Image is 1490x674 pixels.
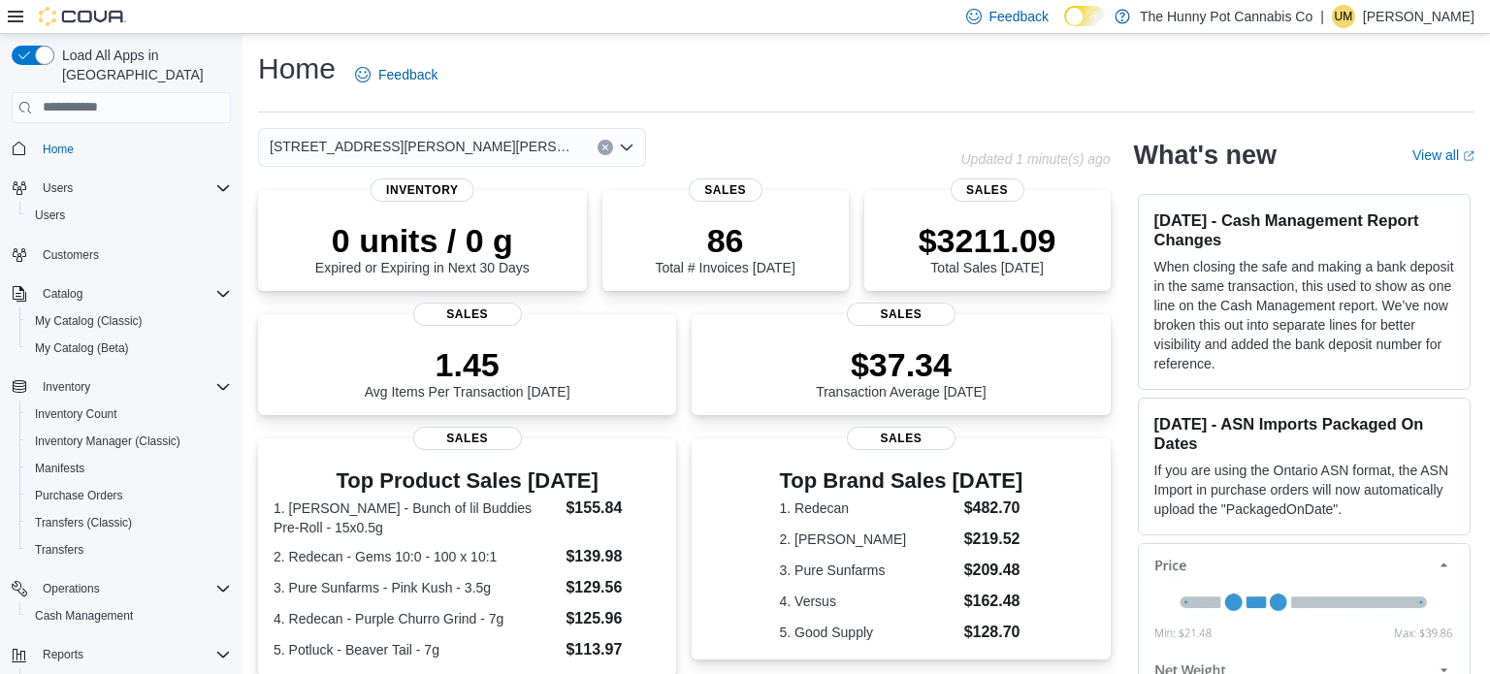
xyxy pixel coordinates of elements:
button: Operations [35,577,108,600]
div: Transaction Average [DATE] [816,345,987,400]
a: Purchase Orders [27,484,131,507]
span: Inventory Manager (Classic) [27,430,231,453]
button: Operations [4,575,239,602]
button: Inventory Count [19,401,239,428]
p: [PERSON_NAME] [1363,5,1474,28]
h3: Top Brand Sales [DATE] [780,469,1023,493]
a: Inventory Count [27,402,125,426]
dd: $482.70 [964,497,1023,520]
dt: 3. Pure Sunfarms [780,561,956,580]
button: Transfers [19,536,239,563]
a: Customers [35,243,107,267]
span: Sales [413,427,522,450]
span: [STREET_ADDRESS][PERSON_NAME][PERSON_NAME] [270,135,578,158]
button: Users [4,175,239,202]
span: Load All Apps in [GEOGRAPHIC_DATA] [54,46,231,84]
dt: 1. [PERSON_NAME] - Bunch of lil Buddies Pre-Roll - 15x0.5g [274,498,558,537]
span: Inventory [371,178,474,202]
dd: $209.48 [964,559,1023,582]
a: Transfers [27,538,91,562]
p: $37.34 [816,345,987,384]
input: Dark Mode [1064,6,1105,26]
button: Open list of options [619,140,634,155]
button: Inventory [4,373,239,401]
div: Avg Items Per Transaction [DATE] [365,345,570,400]
dt: 1. Redecan [780,498,956,518]
span: Transfers [27,538,231,562]
dd: $219.52 [964,528,1023,551]
span: Purchase Orders [35,488,123,503]
dd: $155.84 [566,497,661,520]
dd: $129.56 [566,576,661,599]
a: Cash Management [27,604,141,627]
dt: 3. Pure Sunfarms - Pink Kush - 3.5g [274,578,558,597]
button: Catalog [35,282,90,305]
dd: $139.98 [566,545,661,568]
h1: Home [258,49,336,88]
dt: 2. [PERSON_NAME] [780,530,956,549]
span: Reports [35,643,231,666]
span: Purchase Orders [27,484,231,507]
button: Reports [35,643,91,666]
button: Catalog [4,280,239,307]
span: Inventory Manager (Classic) [35,433,180,449]
span: Customers [35,242,231,267]
span: Customers [43,247,99,263]
button: Inventory [35,375,98,399]
span: Sales [847,427,956,450]
p: | [1320,5,1324,28]
button: My Catalog (Beta) [19,335,239,362]
h3: [DATE] - ASN Imports Packaged On Dates [1154,414,1454,453]
dt: 2. Redecan - Gems 10:0 - 100 x 10:1 [274,547,558,566]
a: Feedback [347,55,445,94]
div: Total # Invoices [DATE] [655,221,794,275]
button: Manifests [19,455,239,482]
div: Uldarico Maramo [1332,5,1355,28]
span: Users [35,208,65,223]
span: My Catalog (Beta) [35,340,129,356]
span: Cash Management [27,604,231,627]
p: If you are using the Ontario ASN format, the ASN Import in purchase orders will now automatically... [1154,461,1454,519]
span: Manifests [35,461,84,476]
span: Catalog [43,286,82,302]
span: Operations [43,581,100,596]
button: Customers [4,241,239,269]
a: Manifests [27,457,92,480]
span: Dark Mode [1064,26,1065,27]
h3: [DATE] - Cash Management Report Changes [1154,210,1454,249]
p: When closing the safe and making a bank deposit in the same transaction, this used to show as one... [1154,257,1454,373]
span: Cash Management [35,608,133,624]
span: Feedback [378,65,437,84]
span: Operations [35,577,231,600]
span: Feedback [989,7,1049,26]
span: Catalog [35,282,231,305]
dd: $113.97 [566,638,661,661]
button: Purchase Orders [19,482,239,509]
a: View allExternal link [1412,147,1474,163]
span: My Catalog (Classic) [35,313,143,329]
svg: External link [1463,150,1474,162]
span: Inventory [43,379,90,395]
p: 0 units / 0 g [315,221,530,260]
a: Inventory Manager (Classic) [27,430,188,453]
span: Sales [847,303,956,326]
p: Updated 1 minute(s) ago [960,151,1110,167]
dt: 5. Good Supply [780,623,956,642]
span: Sales [413,303,522,326]
div: Expired or Expiring in Next 30 Days [315,221,530,275]
p: The Hunny Pot Cannabis Co [1140,5,1312,28]
span: Users [35,177,231,200]
dt: 5. Potluck - Beaver Tail - 7g [274,640,558,659]
span: Home [35,137,231,161]
span: My Catalog (Classic) [27,309,231,333]
p: 1.45 [365,345,570,384]
a: My Catalog (Beta) [27,337,137,360]
span: Inventory Count [27,402,231,426]
h3: Top Product Sales [DATE] [274,469,661,493]
h2: What's new [1134,140,1277,171]
span: Sales [950,178,1023,202]
a: Transfers (Classic) [27,511,140,534]
span: Inventory [35,375,231,399]
button: Users [19,202,239,229]
span: Home [43,142,74,157]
